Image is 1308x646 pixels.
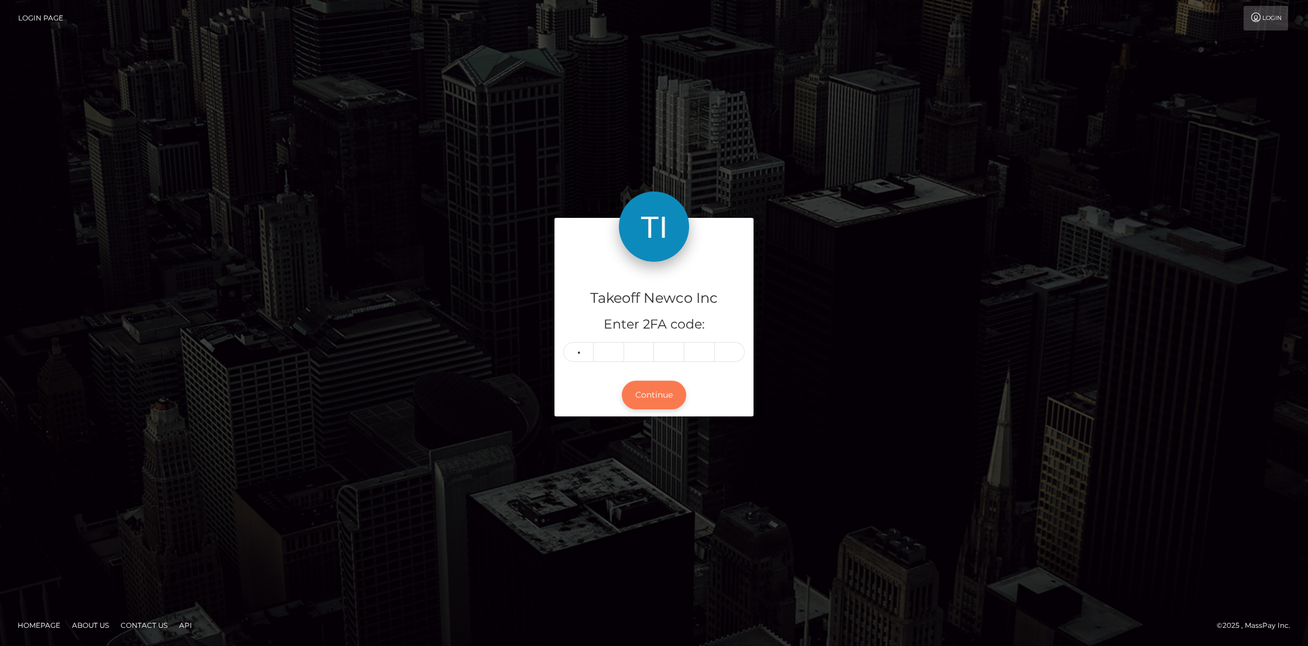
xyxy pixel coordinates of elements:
a: API [174,616,197,634]
a: Login [1244,6,1288,30]
div: © 2025 , MassPay Inc. [1217,619,1299,632]
img: Takeoff Newco Inc [619,192,689,262]
h4: Takeoff Newco Inc [563,288,745,309]
button: Continue [622,381,686,409]
a: Contact Us [116,616,172,634]
h5: Enter 2FA code: [563,316,745,334]
a: Homepage [13,616,65,634]
a: Login Page [18,6,63,30]
a: About Us [67,616,114,634]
